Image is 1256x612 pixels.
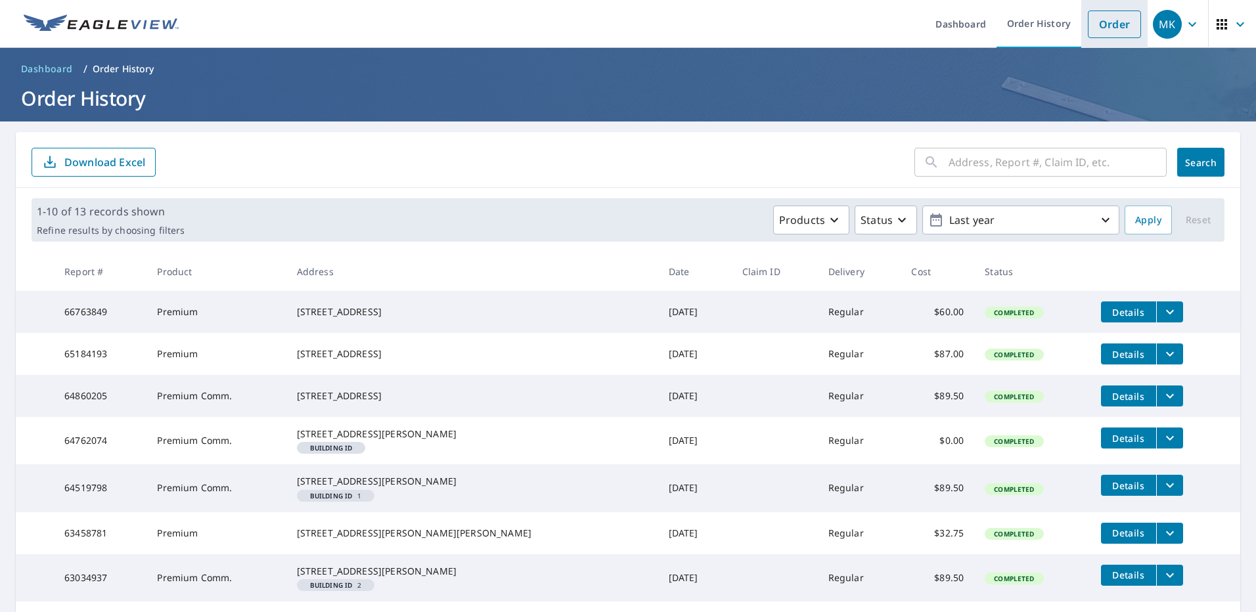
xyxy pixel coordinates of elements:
th: Product [146,252,286,291]
button: Apply [1125,206,1172,234]
span: Completed [986,392,1042,401]
td: Premium [146,333,286,375]
button: detailsBtn-64519798 [1101,475,1156,496]
td: Premium [146,512,286,554]
button: detailsBtn-65184193 [1101,343,1156,364]
td: [DATE] [658,512,732,554]
td: 65184193 [54,333,146,375]
nav: breadcrumb [16,58,1240,79]
span: Details [1109,348,1148,361]
span: Details [1109,390,1148,403]
p: Refine results by choosing filters [37,225,185,236]
p: Last year [944,209,1098,232]
td: [DATE] [658,554,732,601]
p: Order History [93,62,154,76]
div: [STREET_ADDRESS] [297,305,648,318]
div: [STREET_ADDRESS] [297,347,648,361]
th: Claim ID [732,252,818,291]
td: 64860205 [54,375,146,417]
span: Details [1109,569,1148,581]
button: detailsBtn-64860205 [1101,385,1156,406]
p: Products [779,212,825,228]
td: 64519798 [54,464,146,512]
div: [STREET_ADDRESS][PERSON_NAME][PERSON_NAME] [297,527,648,540]
button: Last year [922,206,1119,234]
td: Regular [818,291,901,333]
div: [STREET_ADDRESS][PERSON_NAME] [297,565,648,578]
span: Details [1109,479,1148,492]
span: Details [1109,306,1148,318]
th: Report # [54,252,146,291]
span: Completed [986,308,1042,317]
td: Regular [818,333,901,375]
td: $89.50 [901,464,974,512]
button: filesDropdownBtn-63458781 [1156,523,1183,544]
div: [STREET_ADDRESS][PERSON_NAME] [297,475,648,488]
td: [DATE] [658,464,732,512]
td: Premium Comm. [146,554,286,601]
button: detailsBtn-63458781 [1101,523,1156,544]
th: Address [286,252,658,291]
p: Download Excel [64,155,145,169]
td: Regular [818,512,901,554]
span: Dashboard [21,62,73,76]
img: EV Logo [24,14,179,34]
td: 64762074 [54,417,146,464]
td: Premium Comm. [146,464,286,512]
button: detailsBtn-63034937 [1101,565,1156,586]
td: Premium Comm. [146,375,286,417]
button: detailsBtn-64762074 [1101,427,1156,448]
td: Premium [146,291,286,333]
button: Search [1177,148,1224,177]
div: [STREET_ADDRESS] [297,389,648,403]
th: Delivery [818,252,901,291]
span: Details [1109,527,1148,539]
button: filesDropdownBtn-66763849 [1156,301,1183,322]
span: Completed [986,350,1042,359]
button: filesDropdownBtn-64860205 [1156,385,1183,406]
em: Building ID [310,445,353,451]
h1: Order History [16,85,1240,112]
td: Premium Comm. [146,417,286,464]
th: Cost [901,252,974,291]
button: Status [855,206,917,234]
th: Status [974,252,1090,291]
button: filesDropdownBtn-65184193 [1156,343,1183,364]
td: [DATE] [658,333,732,375]
em: Building ID [310,492,353,499]
td: $32.75 [901,512,974,554]
td: [DATE] [658,375,732,417]
p: Status [861,212,893,228]
button: detailsBtn-66763849 [1101,301,1156,322]
span: Completed [986,437,1042,446]
button: Download Excel [32,148,156,177]
td: Regular [818,417,901,464]
td: 63458781 [54,512,146,554]
td: $89.50 [901,554,974,601]
td: $0.00 [901,417,974,464]
td: $87.00 [901,333,974,375]
input: Address, Report #, Claim ID, etc. [949,144,1167,181]
td: $60.00 [901,291,974,333]
span: Search [1188,156,1214,169]
td: [DATE] [658,417,732,464]
em: Building ID [310,582,353,588]
span: Completed [986,574,1042,583]
td: [DATE] [658,291,732,333]
li: / [83,61,87,77]
button: Products [773,206,849,234]
div: [STREET_ADDRESS][PERSON_NAME] [297,427,648,441]
td: Regular [818,375,901,417]
td: 66763849 [54,291,146,333]
span: Apply [1135,212,1161,229]
a: Order [1088,11,1141,38]
button: filesDropdownBtn-63034937 [1156,565,1183,586]
div: MK [1153,10,1182,39]
span: Completed [986,485,1042,494]
p: 1-10 of 13 records shown [37,204,185,219]
td: $89.50 [901,375,974,417]
span: Details [1109,432,1148,445]
td: Regular [818,464,901,512]
th: Date [658,252,732,291]
a: Dashboard [16,58,78,79]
